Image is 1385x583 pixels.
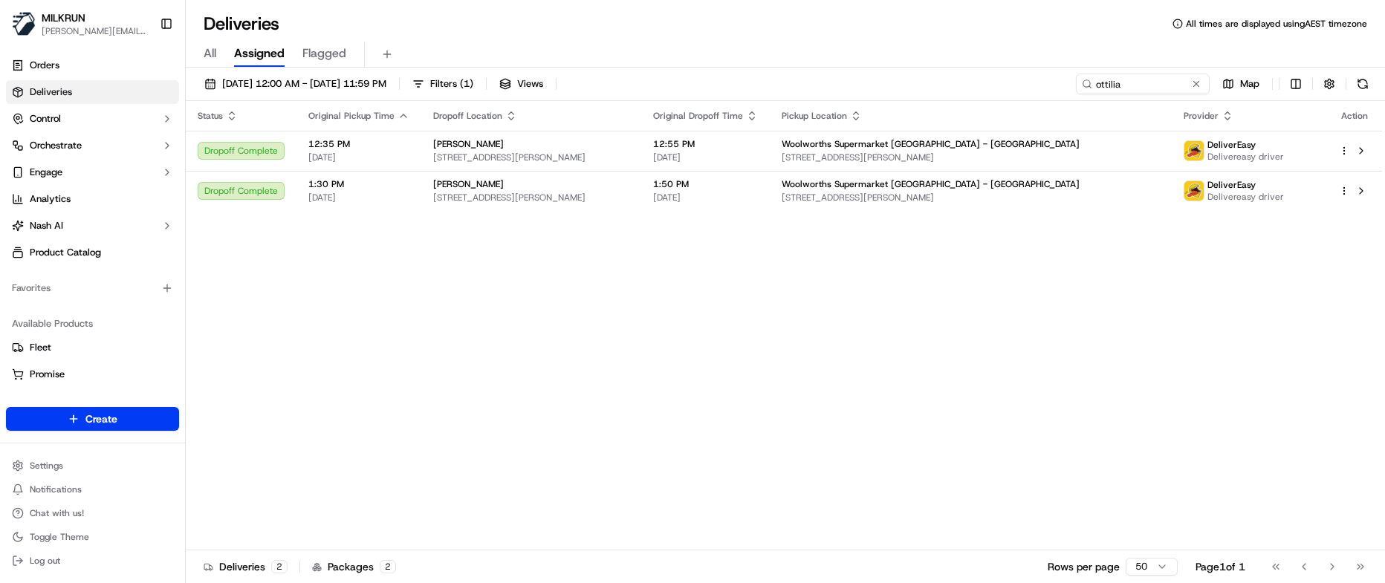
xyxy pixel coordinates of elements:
button: Map [1216,74,1266,94]
span: Flagged [302,45,346,62]
img: delivereasy_logo.png [1184,141,1204,160]
span: Original Pickup Time [308,110,395,122]
span: [STREET_ADDRESS][PERSON_NAME] [782,192,1160,203]
button: Settings [6,455,179,476]
span: Orders [30,59,59,72]
span: Create [85,411,117,426]
button: Returns [6,389,179,413]
span: [DATE] [653,192,758,203]
span: Pickup Location [782,110,847,122]
span: Deliveries [30,85,72,99]
button: Orchestrate [6,134,179,157]
button: Views [493,74,550,94]
button: [DATE] 12:00 AM - [DATE] 11:59 PM [198,74,393,94]
button: Log out [6,550,179,571]
div: 2 [271,560,288,573]
button: Notifications [6,479,179,500]
button: Create [6,407,179,431]
p: Rows per page [1048,559,1120,574]
span: Chat with us! [30,507,84,519]
span: [STREET_ADDRESS][PERSON_NAME] [433,152,629,163]
span: Woolworths Supermarket [GEOGRAPHIC_DATA] - [GEOGRAPHIC_DATA] [782,178,1080,190]
span: Log out [30,555,60,567]
h1: Deliveries [204,12,279,36]
button: Control [6,107,179,131]
span: Delivereasy driver [1207,191,1284,203]
span: Engage [30,166,62,179]
span: Original Dropoff Time [653,110,743,122]
span: Views [517,77,543,91]
a: Analytics [6,187,179,211]
div: Deliveries [204,559,288,574]
button: Chat with us! [6,503,179,524]
span: All [204,45,216,62]
span: Nash AI [30,219,63,232]
span: Assigned [234,45,285,62]
span: 12:35 PM [308,138,409,150]
span: Promise [30,368,65,381]
span: Returns [30,394,63,408]
span: [STREET_ADDRESS][PERSON_NAME] [782,152,1160,163]
button: Toggle Theme [6,527,179,547]
div: Favorites [6,276,179,300]
button: MILKRUNMILKRUN[PERSON_NAME][EMAIL_ADDRESS][DOMAIN_NAME] [6,6,154,42]
span: DeliverEasy [1207,139,1256,151]
img: MILKRUN [12,12,36,36]
span: DeliverEasy [1207,179,1256,191]
span: Control [30,112,61,126]
input: Type to search [1076,74,1210,94]
a: Promise [12,368,173,381]
div: 2 [380,560,396,573]
button: MILKRUN [42,10,85,25]
span: [DATE] [653,152,758,163]
span: 1:50 PM [653,178,758,190]
span: Analytics [30,192,71,206]
span: All times are displayed using AEST timezone [1186,18,1367,30]
span: Provider [1184,110,1219,122]
span: [PERSON_NAME] [433,138,504,150]
span: 12:55 PM [653,138,758,150]
span: ( 1 ) [460,77,473,91]
span: [PERSON_NAME] [433,178,504,190]
a: Returns [12,394,173,408]
button: Engage [6,160,179,184]
a: Product Catalog [6,241,179,264]
button: Fleet [6,336,179,359]
span: Map [1240,77,1259,91]
span: Woolworths Supermarket [GEOGRAPHIC_DATA] - [GEOGRAPHIC_DATA] [782,138,1080,150]
img: delivereasy_logo.png [1184,181,1204,201]
a: Deliveries [6,80,179,104]
button: Refresh [1352,74,1373,94]
span: Product Catalog [30,246,101,259]
button: Nash AI [6,214,179,238]
button: Promise [6,362,179,386]
div: Available Products [6,312,179,336]
span: Fleet [30,341,51,354]
span: Orchestrate [30,139,82,152]
span: [STREET_ADDRESS][PERSON_NAME] [433,192,629,203]
span: Dropoff Location [433,110,502,122]
div: Packages [312,559,396,574]
a: Fleet [12,341,173,354]
div: Action [1339,110,1370,122]
span: Filters [430,77,473,91]
span: Status [198,110,223,122]
span: [DATE] [308,192,409,203]
span: Toggle Theme [30,531,89,543]
button: [PERSON_NAME][EMAIL_ADDRESS][DOMAIN_NAME] [42,25,148,37]
span: Delivereasy driver [1207,151,1284,163]
span: Settings [30,460,63,472]
span: [DATE] 12:00 AM - [DATE] 11:59 PM [222,77,386,91]
span: Notifications [30,483,82,495]
span: 1:30 PM [308,178,409,190]
a: Orders [6,53,179,77]
button: Filters(1) [406,74,480,94]
div: Page 1 of 1 [1196,559,1245,574]
span: [DATE] [308,152,409,163]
